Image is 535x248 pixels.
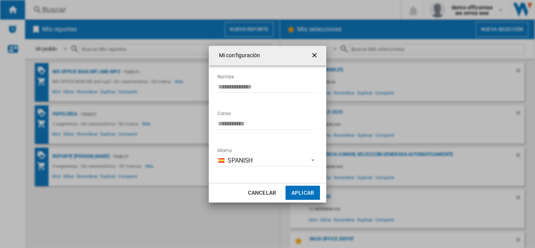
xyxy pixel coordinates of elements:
img: es_ES.png [218,158,224,163]
md-select: Idioma: Spanish [217,155,318,167]
h4: Mi configuración [215,52,260,60]
ng-md-icon: getI18NText('BUTTONS.CLOSE_DIALOG') [311,51,320,61]
span: Spanish [228,156,304,165]
button: getI18NText('BUTTONS.CLOSE_DIALOG') [307,48,323,63]
button: Cancelar [245,186,279,200]
button: Aplicar [286,186,320,200]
